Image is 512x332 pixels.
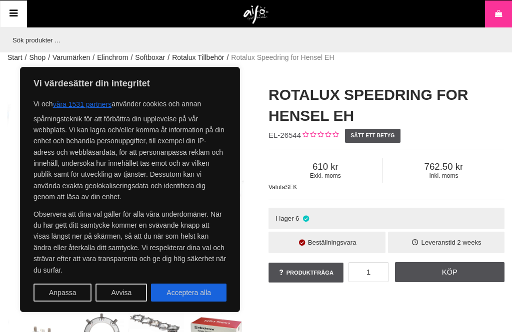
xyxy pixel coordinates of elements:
span: SEK [285,184,297,191]
a: Elinchrom [97,52,128,63]
input: Sök produkter ... [7,27,499,52]
a: Softboxar [135,52,165,63]
a: Produktfråga [268,263,343,283]
span: Beställningsvara [308,239,356,246]
a: Köp [395,262,505,282]
span: / [226,52,228,63]
div: Vi värdesätter din integritet [20,67,240,312]
span: 6 [295,215,299,222]
span: 762.50 [383,161,504,172]
span: / [92,52,94,63]
span: Rotalux Speedring for Hensel EH [231,52,334,63]
div: Kundbetyg: 0 [301,130,338,141]
button: Avvisa [95,284,147,302]
span: / [167,52,169,63]
span: / [130,52,132,63]
span: 2 weeks [457,239,481,246]
button: Anpassa [33,284,91,302]
span: EL-26544 [268,131,301,139]
a: Rotalux Tillbehör [172,52,224,63]
p: Vi och använder cookies och annan spårningsteknik för att förbättra din upplevelse på vår webbpla... [33,95,226,203]
button: Acceptera alla [151,284,226,302]
span: Valuta [268,184,285,191]
a: Varumärken [52,52,90,63]
p: Vi värdesätter din integritet [33,77,226,89]
span: / [48,52,50,63]
span: / [25,52,27,63]
a: Shop [29,52,45,63]
a: Start [7,52,22,63]
span: Inkl. moms [383,172,504,179]
p: Observera att dina val gäller för alla våra underdomäner. När du har gett ditt samtycke kommer en... [33,209,226,276]
img: logo.png [243,5,269,24]
a: Sätt ett betyg [345,129,400,143]
span: Exkl. moms [268,172,382,179]
span: Leveranstid [421,239,455,246]
span: 610 [268,161,382,172]
i: I lager [301,215,310,222]
button: våra 1531 partners [53,95,112,113]
h1: Rotalux Speedring for Hensel EH [268,84,504,126]
span: I lager [275,215,294,222]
